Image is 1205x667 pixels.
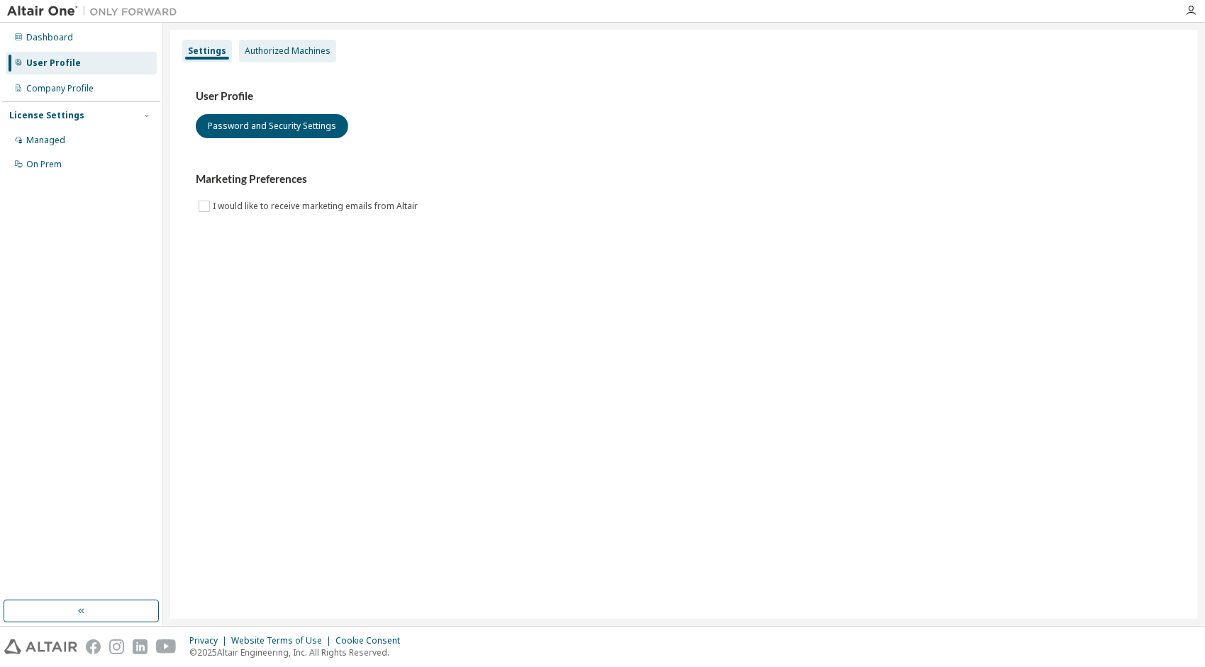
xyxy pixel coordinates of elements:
div: On Prem [26,159,62,170]
img: altair_logo.svg [4,639,77,654]
label: I would like to receive marketing emails from Altair [213,198,421,215]
div: User Profile [26,57,81,69]
img: linkedin.svg [133,639,148,654]
div: Managed [26,135,65,146]
div: Dashboard [26,32,73,43]
div: Cookie Consent [335,635,409,646]
div: License Settings [9,110,84,121]
p: © 2025 Altair Engineering, Inc. All Rights Reserved. [189,646,409,658]
img: youtube.svg [156,639,177,654]
img: Altair One [7,4,184,18]
div: Authorized Machines [245,45,331,57]
h3: Marketing Preferences [196,172,1172,186]
div: Website Terms of Use [231,635,335,646]
div: Privacy [189,635,231,646]
div: Settings [188,45,226,57]
button: Password and Security Settings [196,114,348,138]
h3: User Profile [196,89,1172,103]
div: Company Profile [26,83,94,94]
img: instagram.svg [109,639,124,654]
img: facebook.svg [86,639,101,654]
